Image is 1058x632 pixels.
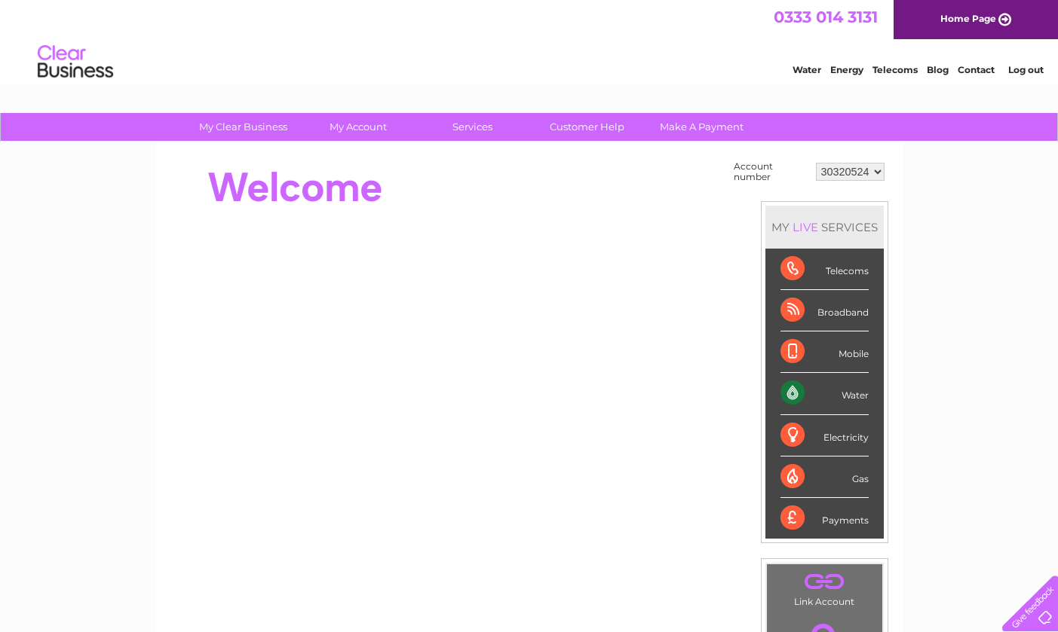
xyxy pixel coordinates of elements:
a: 0333 014 3131 [774,8,878,26]
a: My Account [296,113,420,141]
div: LIVE [790,220,821,234]
a: Log out [1008,64,1044,75]
a: Energy [830,64,863,75]
a: Telecoms [872,64,918,75]
td: Account number [730,157,812,186]
div: Clear Business is a trading name of Verastar Limited (registered in [GEOGRAPHIC_DATA] No. 3667643... [173,8,886,73]
div: Electricity [780,415,869,456]
a: Contact [958,64,995,75]
a: Services [410,113,535,141]
a: Blog [927,64,949,75]
a: My Clear Business [181,113,305,141]
div: Telecoms [780,249,869,290]
div: Gas [780,456,869,498]
div: Broadband [780,290,869,331]
a: Make A Payment [639,113,764,141]
img: logo.png [37,39,114,85]
div: Payments [780,498,869,539]
div: Mobile [780,331,869,373]
div: MY SERVICES [765,206,884,249]
td: Link Account [766,563,883,611]
a: . [771,568,879,594]
a: Water [793,64,821,75]
div: Water [780,373,869,414]
a: Customer Help [525,113,649,141]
